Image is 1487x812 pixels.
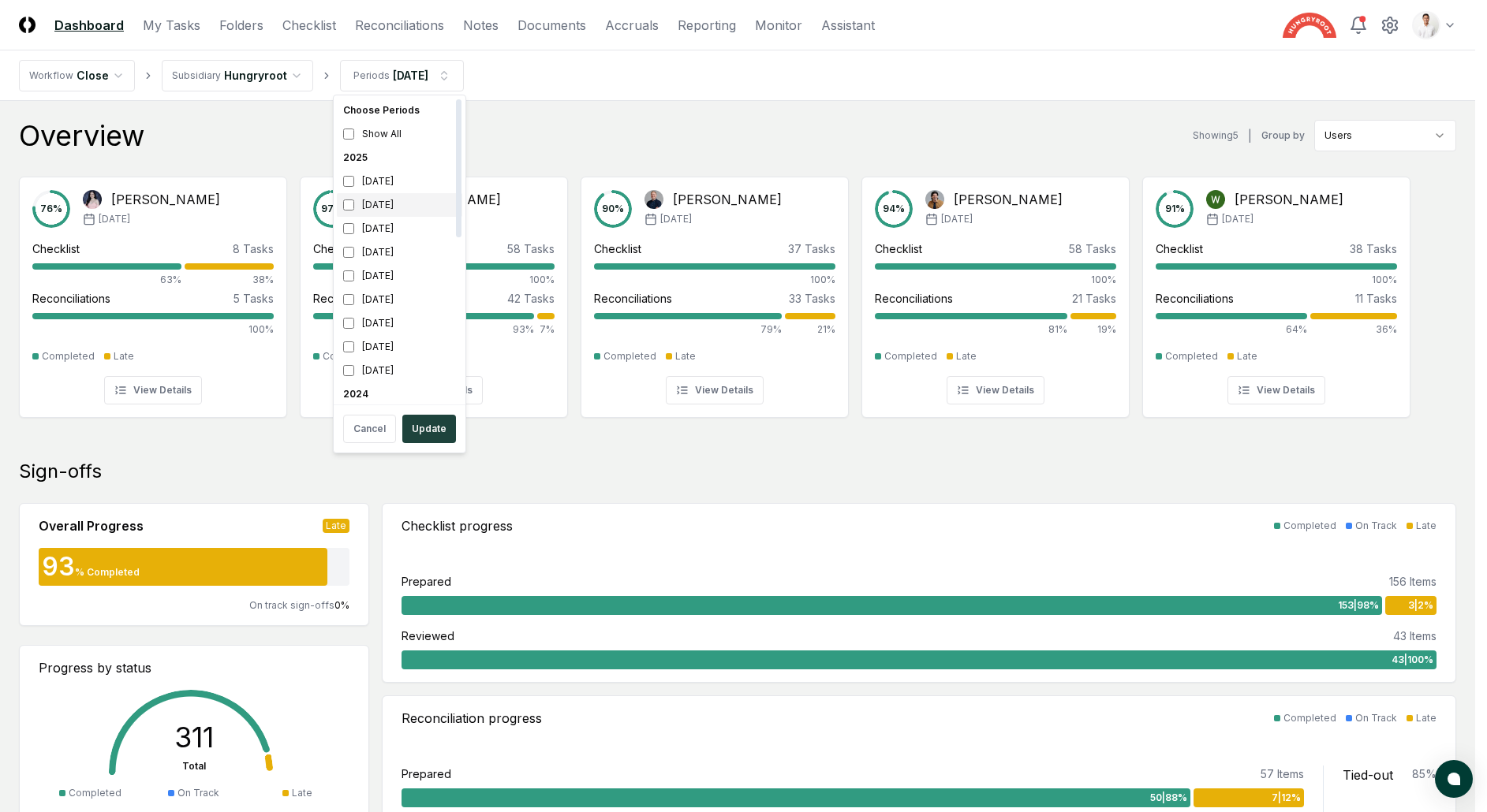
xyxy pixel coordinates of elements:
div: [DATE] [337,264,462,288]
div: [DATE] [337,311,462,335]
div: 2025 [337,146,462,169]
div: [DATE] [337,359,462,382]
div: [DATE] [337,193,462,217]
div: [DATE] [337,217,462,240]
div: 2024 [337,382,462,406]
div: [DATE] [337,335,462,359]
div: [DATE] [337,288,462,311]
button: Cancel [343,415,396,443]
div: Choose Periods [337,99,462,122]
div: [DATE] [337,169,462,193]
div: [DATE] [337,240,462,264]
div: Show All [337,122,462,146]
button: Update [402,415,456,443]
